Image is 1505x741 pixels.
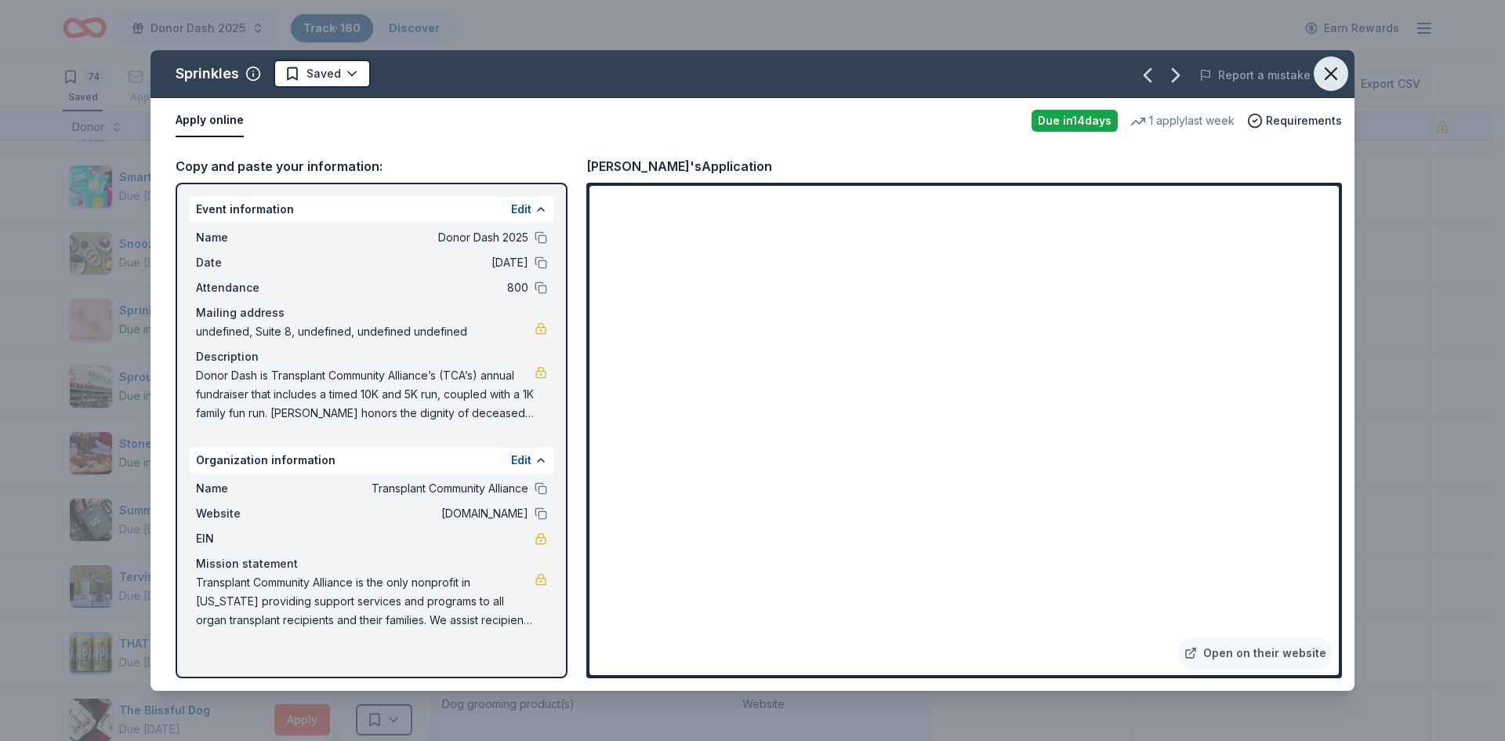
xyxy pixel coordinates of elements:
span: EIN [196,529,301,548]
div: Sprinkles [176,61,239,86]
div: Description [196,347,547,366]
button: Report a mistake [1199,66,1311,85]
span: Donor Dash 2025 [301,228,528,247]
span: 800 [301,278,528,297]
span: [DATE] [301,253,528,272]
span: [DOMAIN_NAME] [301,504,528,523]
span: Website [196,504,301,523]
button: Edit [511,200,531,219]
div: Event information [190,197,553,222]
div: [PERSON_NAME]'s Application [586,156,772,176]
div: Organization information [190,448,553,473]
div: Due in 14 days [1032,110,1118,132]
div: Mailing address [196,303,547,322]
span: Donor Dash is Transplant Community Alliance’s (TCA’s) annual fundraiser that includes a timed 10K... [196,366,535,423]
span: Attendance [196,278,301,297]
button: Edit [511,451,531,470]
button: Requirements [1247,111,1342,130]
div: Copy and paste your information: [176,156,568,176]
button: Apply online [176,104,244,137]
span: Saved [306,64,341,83]
span: Requirements [1266,111,1342,130]
span: Name [196,479,301,498]
span: Name [196,228,301,247]
span: undefined, Suite 8, undefined, undefined undefined [196,322,535,341]
div: 1 apply last week [1130,111,1235,130]
span: Transplant Community Alliance [301,479,528,498]
a: Open on their website [1178,637,1333,669]
span: Date [196,253,301,272]
div: Mission statement [196,554,547,573]
span: Transplant Community Alliance is the only nonprofit in [US_STATE] providing support services and ... [196,573,535,630]
button: Saved [274,60,371,88]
